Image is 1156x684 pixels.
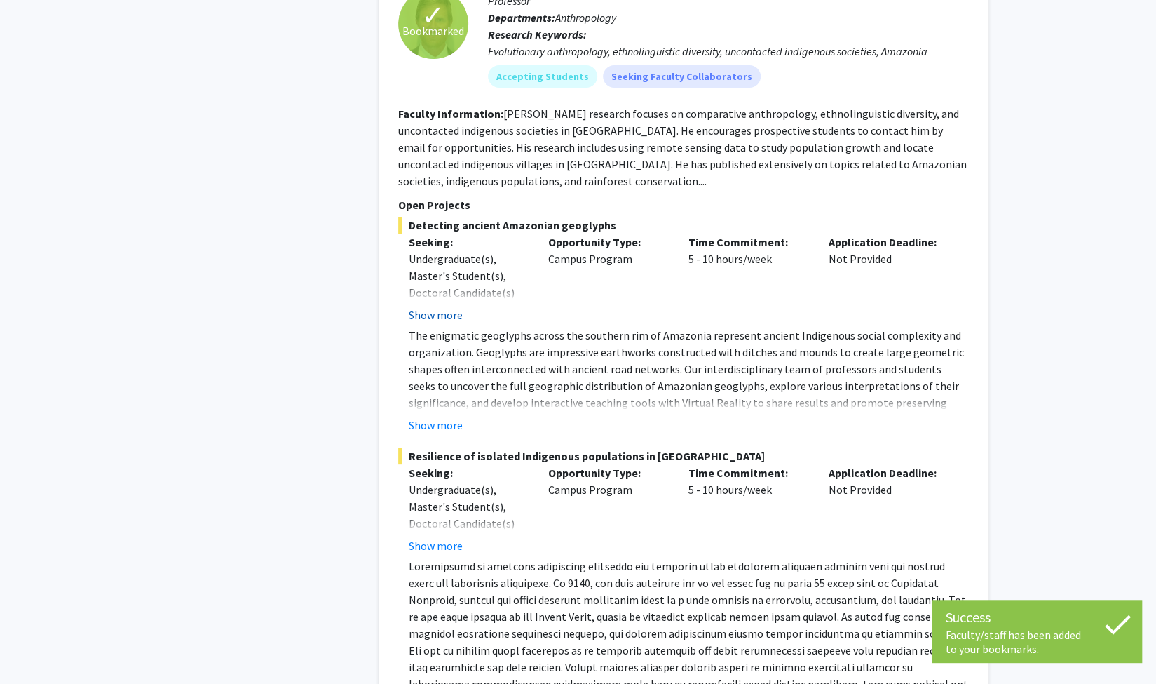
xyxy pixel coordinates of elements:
p: Time Commitment: [688,234,808,250]
p: Time Commitment: [688,464,808,481]
button: Show more [409,307,463,323]
p: Opportunity Type: [548,234,667,250]
div: Faculty/staff has been added to your bookmarks. [946,628,1128,656]
div: Evolutionary anthropology, ethnolinguistic diversity, uncontacted indigenous societies, Amazonia [488,43,969,60]
p: Application Deadline: [829,464,948,481]
b: Faculty Information: [398,107,503,121]
mat-chip: Seeking Faculty Collaborators [603,65,761,88]
fg-read-more: [PERSON_NAME] research focuses on comparative anthropology, ethnolinguistic diversity, and uncont... [398,107,967,188]
div: Undergraduate(s), Master's Student(s), Doctoral Candidate(s) (PhD, MD, DMD, PharmD, etc.), Postdo... [409,481,528,616]
span: Resilience of isolated Indigenous populations in [GEOGRAPHIC_DATA] [398,448,969,464]
iframe: Chat [11,621,60,673]
span: Anthropology [555,11,616,25]
span: Detecting ancient Amazonian geoglyphs [398,217,969,234]
p: Seeking: [409,234,528,250]
div: Undergraduate(s), Master's Student(s), Doctoral Candidate(s) (PhD, MD, DMD, PharmD, etc.), Postdo... [409,250,528,385]
b: Departments: [488,11,555,25]
p: Opportunity Type: [548,464,667,481]
p: The enigmatic geoglyphs across the southern rim of Amazonia represent ancient Indigenous social c... [409,327,969,529]
b: Research Keywords: [488,27,587,41]
mat-chip: Accepting Students [488,65,597,88]
button: Show more [409,537,463,554]
div: 5 - 10 hours/week [678,464,818,554]
div: 5 - 10 hours/week [678,234,818,323]
div: Not Provided [818,464,958,554]
button: Show more [409,417,463,434]
span: ✓ [421,8,445,22]
div: Campus Program [538,464,678,554]
p: Application Deadline: [829,234,948,250]
span: Bookmarked [402,22,464,39]
p: Seeking: [409,464,528,481]
div: Campus Program [538,234,678,323]
div: Not Provided [818,234,958,323]
p: Open Projects [398,196,969,213]
div: Success [946,607,1128,628]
